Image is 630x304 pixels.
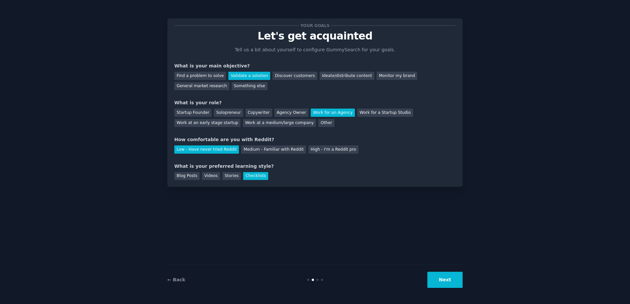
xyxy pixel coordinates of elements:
div: Work for a Startup Studio [357,109,413,117]
div: Monitor my brand [377,72,417,80]
div: Agency Owner [274,109,308,117]
div: High - I'm a Reddit pro [308,145,358,154]
div: Discover customers [272,72,317,80]
div: What is your preferred learning style? [174,163,456,170]
div: Low - Have never tried Reddit [174,145,239,154]
div: Something else [232,82,268,90]
div: General market research [174,82,229,90]
div: Videos [202,172,220,180]
div: Work at an early stage startup [174,119,241,127]
div: Other [318,119,334,127]
div: Solopreneur [214,109,243,117]
div: Find a problem to solve [174,72,226,80]
button: Next [427,272,463,288]
p: Let's get acquainted [174,30,456,42]
div: Blog Posts [174,172,200,180]
div: Stories [222,172,241,180]
div: Work at a medium/large company [243,119,316,127]
div: Startup Founder [174,109,212,117]
span: Your goals [299,22,331,29]
div: Validate a solution [228,72,270,80]
div: Copywriter [245,109,272,117]
div: Ideate/distribute content [320,72,374,80]
div: What is your role? [174,99,456,106]
div: Medium - Familiar with Reddit [241,145,306,154]
a: ← Back [167,277,185,282]
div: What is your main objective? [174,63,456,69]
div: Work for an Agency [311,109,355,117]
p: Tell us a bit about yourself to configure GummySearch for your goals. [232,46,398,53]
div: How comfortable are you with Reddit? [174,136,456,143]
div: Checklists [243,172,268,180]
